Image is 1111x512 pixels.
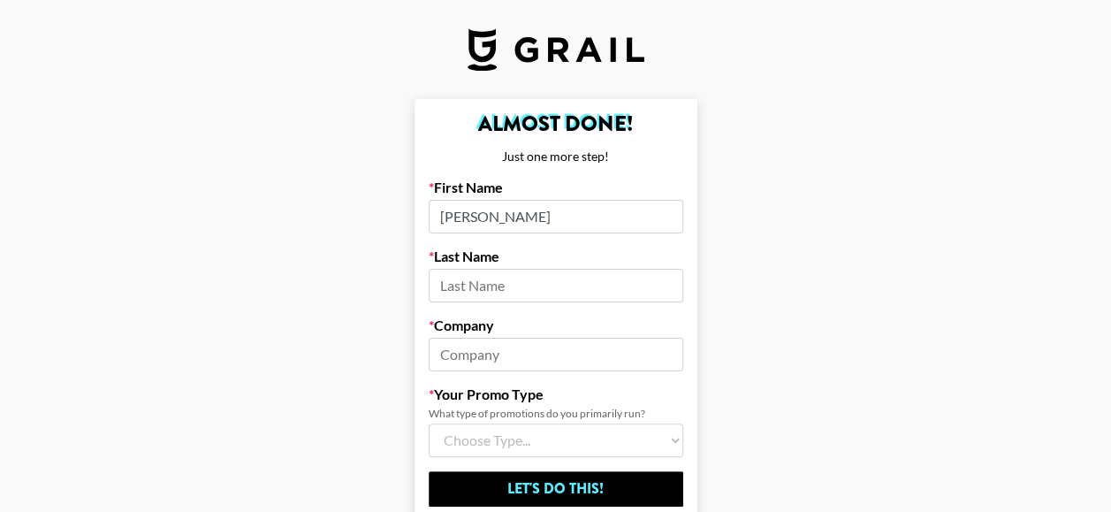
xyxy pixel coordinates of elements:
[429,407,683,420] div: What type of promotions do you primarily run?
[429,200,683,233] input: First Name
[429,471,683,507] input: Let's Do This!
[429,386,683,403] label: Your Promo Type
[429,179,683,196] label: First Name
[429,317,683,334] label: Company
[429,149,683,164] div: Just one more step!
[429,248,683,265] label: Last Name
[429,269,683,302] input: Last Name
[429,113,683,134] h2: Almost Done!
[429,338,683,371] input: Company
[468,28,644,71] img: Grail Talent Logo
